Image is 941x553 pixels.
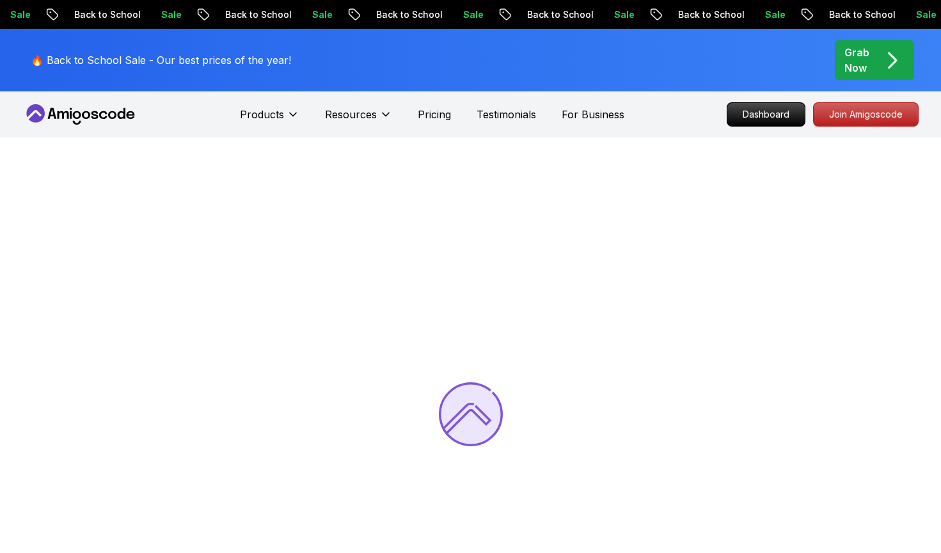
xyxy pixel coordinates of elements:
p: Dashboard [727,103,805,126]
a: For Business [562,107,624,122]
p: Back to School [665,8,752,21]
p: Products [240,107,284,122]
p: Resources [325,107,377,122]
p: Back to School [816,8,903,21]
p: 🔥 Back to School Sale - Our best prices of the year! [31,52,291,68]
p: Sale [601,8,642,21]
p: Back to School [363,8,450,21]
a: Join Amigoscode [813,102,919,127]
p: Sale [299,8,340,21]
button: Resources [325,107,392,132]
p: Back to School [514,8,601,21]
p: Back to School [61,8,148,21]
p: Sale [148,8,189,21]
a: Testimonials [477,107,536,122]
button: Products [240,107,299,132]
p: Join Amigoscode [814,103,918,126]
a: Pricing [418,107,451,122]
a: Dashboard [727,102,805,127]
p: Sale [450,8,491,21]
p: Back to School [212,8,299,21]
p: Sale [752,8,793,21]
p: Grab Now [844,45,869,75]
